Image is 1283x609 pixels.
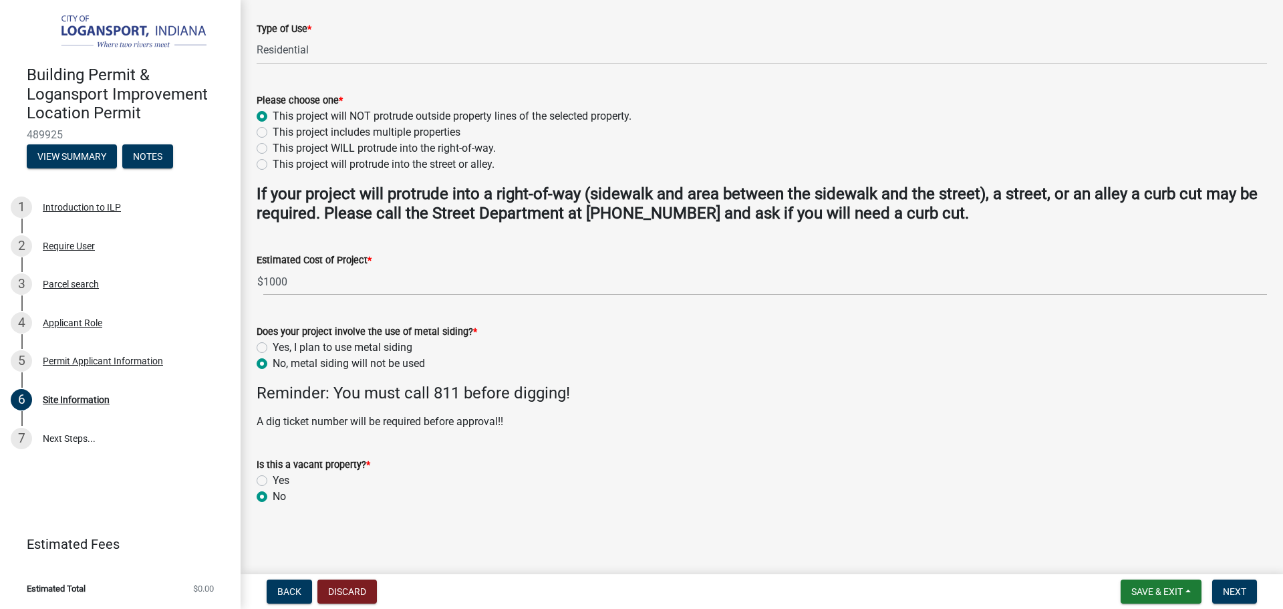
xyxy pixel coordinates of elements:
[11,389,32,410] div: 6
[27,584,86,593] span: Estimated Total
[257,384,1267,403] h4: Reminder: You must call 811 before digging!
[267,580,312,604] button: Back
[193,584,214,593] span: $0.00
[11,312,32,334] div: 4
[43,203,121,212] div: Introduction to ILP
[273,140,496,156] label: This project WILL protrude into the right-of-way.
[27,144,117,168] button: View Summary
[273,156,494,172] label: This project will protrude into the street or alley.
[257,185,1258,223] strong: If your project will protrude into a right-of-way (sidewalk and area between the sidewalk and the...
[11,235,32,257] div: 2
[277,586,301,597] span: Back
[257,25,311,34] label: Type of Use
[273,340,412,356] label: Yes, I plan to use metal siding
[273,124,460,140] label: This project includes multiple properties
[43,356,163,366] div: Permit Applicant Information
[11,197,32,218] div: 1
[122,152,173,162] wm-modal-confirm: Notes
[273,356,425,372] label: No, metal siding will not be used
[257,414,1267,430] p: A dig ticket number will be required before approval!!
[43,241,95,251] div: Require User
[317,580,377,604] button: Discard
[27,152,117,162] wm-modal-confirm: Summary
[122,144,173,168] button: Notes
[257,268,264,295] span: $
[43,318,102,328] div: Applicant Role
[273,108,631,124] label: This project will NOT protrude outside property lines of the selected property.
[11,428,32,449] div: 7
[27,14,219,51] img: City of Logansport, Indiana
[11,350,32,372] div: 5
[43,279,99,289] div: Parcel search
[1121,580,1201,604] button: Save & Exit
[43,395,110,404] div: Site Information
[1212,580,1257,604] button: Next
[11,273,32,295] div: 3
[1131,586,1183,597] span: Save & Exit
[11,531,219,558] a: Estimated Fees
[273,489,286,505] label: No
[257,256,372,265] label: Estimated Cost of Project
[257,461,370,470] label: Is this a vacant property?
[257,96,343,106] label: Please choose one
[257,328,477,337] label: Does your project involve the use of metal siding?
[27,128,214,141] span: 489925
[1223,586,1246,597] span: Next
[27,66,230,123] h4: Building Permit & Logansport Improvement Location Permit
[273,473,289,489] label: Yes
